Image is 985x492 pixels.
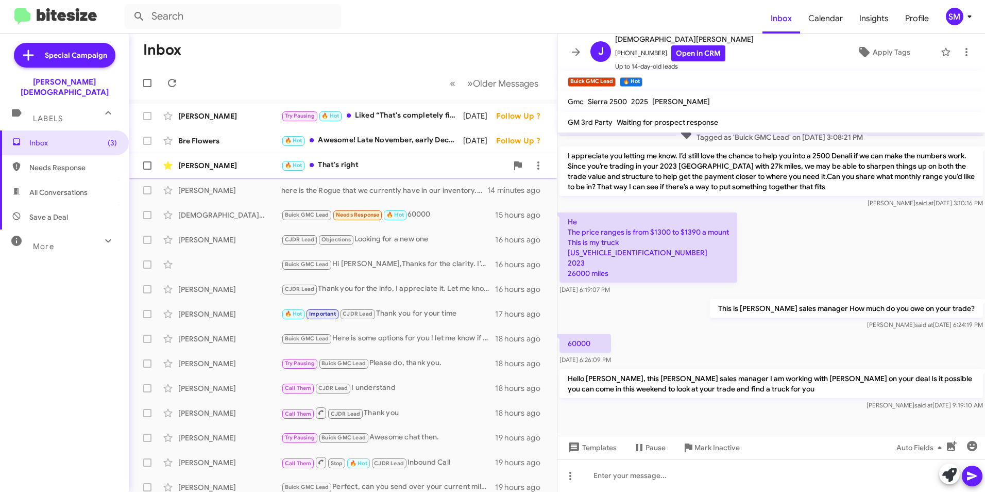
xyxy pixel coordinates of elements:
button: Templates [557,438,625,457]
div: 16 hours ago [495,235,549,245]
button: Pause [625,438,674,457]
div: That's right [281,159,507,171]
div: [PERSON_NAME] [178,433,281,443]
span: [PERSON_NAME] [DATE] 9:19:10 AM [867,401,983,409]
span: 🔥 Hot [350,460,367,467]
div: [PERSON_NAME] [178,457,281,468]
a: Insights [851,4,897,34]
span: CJDR Lead [318,385,348,391]
div: 18 hours ago [495,408,549,418]
span: Labels [33,114,63,123]
span: Templates [566,438,617,457]
div: Thank you [281,406,495,419]
button: Next [461,73,545,94]
h1: Inbox [143,42,181,58]
span: said at [915,321,933,329]
div: Awesome chat then. [281,432,495,444]
span: Waiting for prospect response [617,118,718,127]
div: Hi [PERSON_NAME],Thanks for the clarity. I’m putting together out-the-door options for the Sierra... [281,258,495,270]
span: Objections [321,236,351,243]
div: 16 hours ago [495,259,549,270]
span: [DATE] 6:26:09 PM [559,356,611,364]
span: CJDR Lead [374,460,404,467]
span: Buick GMC Lead [285,261,329,268]
span: Inbox [29,138,117,148]
span: Stop [331,460,343,467]
span: Try Pausing [285,360,315,367]
span: said at [915,199,933,207]
span: Call Them [285,411,312,417]
div: [PERSON_NAME] [178,309,281,319]
span: More [33,242,54,251]
div: Thank you for your time [281,308,495,320]
div: [DATE] [463,136,496,146]
span: 🔥 Hot [285,310,302,317]
div: here is the Rogue that we currently have in our inventory. [URL][DOMAIN_NAME][PERSON_NAME][US_VEH... [281,185,487,195]
span: [PERSON_NAME] [DATE] 3:10:16 PM [868,199,983,207]
span: Up to 14-day-old leads [615,61,754,72]
span: » [467,77,473,90]
div: 18 hours ago [495,358,549,369]
div: Looking for a new one [281,234,495,245]
a: Profile [897,4,937,34]
div: Follow Up ? [496,136,549,146]
div: Thank you for the info, I appreciate it. Let me know if there's a possibility of getting the pric... [281,283,495,295]
span: 🔥 Hot [321,112,339,119]
p: Hello [PERSON_NAME], this [PERSON_NAME] sales manager I am working with [PERSON_NAME] on your dea... [559,369,983,398]
span: Pause [646,438,666,457]
div: [PERSON_NAME] [178,160,281,171]
span: Needs Response [29,162,117,173]
span: CJDR Lead [285,286,315,292]
a: Calendar [800,4,851,34]
span: Needs Response [336,211,380,218]
p: He The price ranges is from $1300 to $1390 a mount This is my truck [US_VEHICLE_IDENTIFICATION_NU... [559,212,737,283]
div: 18 hours ago [495,334,549,344]
div: 15 hours ago [495,210,549,220]
a: Open in CRM [671,45,725,61]
span: « [450,77,455,90]
div: 17 hours ago [495,309,549,319]
input: Search [125,4,341,29]
span: GM 3rd Party [568,118,613,127]
span: Sierra 2500 [588,97,627,106]
span: Save a Deal [29,212,68,222]
span: Call Them [285,460,312,467]
span: Try Pausing [285,112,315,119]
div: Liked “That's completely fine! We can schedule an appointment for October. Just let me know what ... [281,110,463,122]
span: Mark Inactive [694,438,740,457]
span: CJDR Lead [343,310,372,317]
div: Bre Flowers [178,136,281,146]
a: Inbox [762,4,800,34]
div: 19 hours ago [495,457,549,468]
small: 🔥 Hot [620,77,642,87]
span: Buick GMC Lead [285,335,329,342]
div: 19 hours ago [495,433,549,443]
button: Auto Fields [888,438,954,457]
div: [PERSON_NAME] [178,235,281,245]
span: Call Them [285,385,312,391]
small: Buick GMC Lead [568,77,616,87]
span: Apply Tags [873,43,910,61]
span: Try Pausing [285,434,315,441]
div: Inbound Call [281,456,495,469]
div: [DEMOGRAPHIC_DATA][PERSON_NAME] [178,210,281,220]
div: I understand [281,382,495,394]
span: Buick GMC Lead [321,360,366,367]
div: 18 hours ago [495,383,549,393]
span: Gmc [568,97,584,106]
span: 2025 [631,97,648,106]
span: Tagged as 'Buick GMC Lead' on [DATE] 3:08:21 PM [676,127,867,142]
span: Special Campaign [45,50,107,60]
span: [PHONE_NUMBER] [615,45,754,61]
div: Follow Up ? [496,111,549,121]
p: This is [PERSON_NAME] sales manager How much do you owe on your trade? [710,299,983,318]
span: [PERSON_NAME] [652,97,710,106]
span: 🔥 Hot [285,137,302,144]
div: [PERSON_NAME] [178,358,281,369]
span: said at [914,401,932,409]
div: [PERSON_NAME] [178,408,281,418]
